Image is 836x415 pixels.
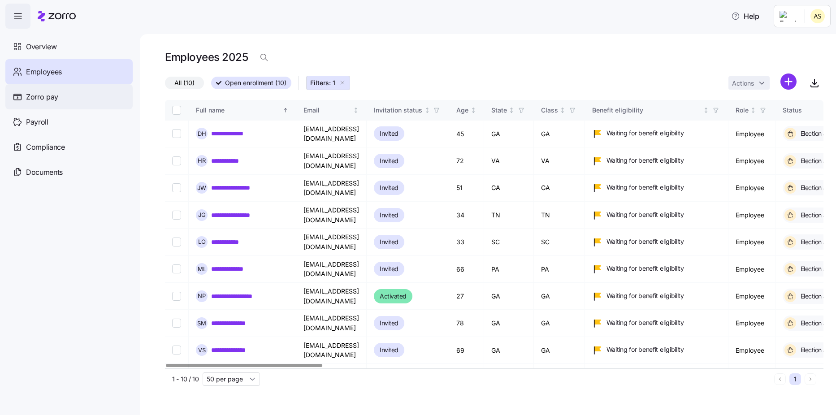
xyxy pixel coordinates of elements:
[703,107,709,113] div: Not sorted
[484,147,534,174] td: VA
[282,107,289,113] div: Sorted ascending
[172,346,181,354] input: Select record 9
[380,345,399,355] span: Invited
[374,105,422,115] div: Invitation status
[172,183,181,192] input: Select record 3
[189,100,296,121] th: Full nameSorted ascending
[449,202,484,229] td: 34
[724,7,767,25] button: Help
[306,76,350,90] button: Filters: 1
[5,34,133,59] a: Overview
[296,175,367,202] td: [EMAIL_ADDRESS][DOMAIN_NAME]
[728,147,775,174] td: Employee
[172,292,181,301] input: Select record 7
[606,183,684,192] span: Waiting for benefit eligibility
[296,100,367,121] th: EmailNot sorted
[353,107,359,113] div: Not sorted
[303,105,351,115] div: Email
[484,175,534,202] td: GA
[484,202,534,229] td: TN
[196,105,281,115] div: Full name
[449,283,484,310] td: 27
[606,345,684,354] span: Waiting for benefit eligibility
[449,256,484,283] td: 66
[728,229,775,255] td: Employee
[5,160,133,185] a: Documents
[26,66,62,78] span: Employees
[728,121,775,147] td: Employee
[484,256,534,283] td: PA
[296,229,367,255] td: [EMAIL_ADDRESS][DOMAIN_NAME]
[449,229,484,255] td: 33
[484,310,534,337] td: GA
[380,237,399,247] span: Invited
[774,373,786,385] button: Previous page
[172,319,181,328] input: Select record 8
[26,41,56,52] span: Overview
[728,256,775,283] td: Employee
[296,202,367,229] td: [EMAIL_ADDRESS][DOMAIN_NAME]
[5,134,133,160] a: Compliance
[789,373,801,385] button: 1
[174,77,195,89] span: All (10)
[534,100,585,121] th: ClassNot sorted
[534,175,585,202] td: GA
[172,211,181,220] input: Select record 4
[380,291,407,302] span: Activated
[198,212,206,218] span: J G
[728,310,775,337] td: Employee
[606,264,684,273] span: Waiting for benefit eligibility
[296,283,367,310] td: [EMAIL_ADDRESS][DOMAIN_NAME]
[449,175,484,202] td: 51
[780,73,797,90] svg: add icon
[449,100,484,121] th: AgeNot sorted
[728,283,775,310] td: Employee
[296,147,367,174] td: [EMAIL_ADDRESS][DOMAIN_NAME]
[198,131,206,137] span: D H
[449,121,484,147] td: 45
[165,50,248,64] h1: Employees 2025
[606,210,684,219] span: Waiting for benefit eligibility
[296,256,367,283] td: [EMAIL_ADDRESS][DOMAIN_NAME]
[559,107,566,113] div: Not sorted
[534,337,585,364] td: GA
[198,158,206,164] span: H R
[424,107,430,113] div: Not sorted
[296,337,367,364] td: [EMAIL_ADDRESS][DOMAIN_NAME]
[310,78,335,87] span: Filters: 1
[296,310,367,337] td: [EMAIL_ADDRESS][DOMAIN_NAME]
[26,91,58,103] span: Zorro pay
[534,283,585,310] td: GA
[172,238,181,246] input: Select record 5
[484,283,534,310] td: GA
[750,107,756,113] div: Not sorted
[5,109,133,134] a: Payroll
[780,11,797,22] img: Employer logo
[534,121,585,147] td: GA
[449,337,484,364] td: 69
[449,310,484,337] td: 78
[380,318,399,329] span: Invited
[736,105,749,115] div: Role
[484,229,534,255] td: SC
[172,375,199,384] span: 1 - 10 / 10
[810,9,825,23] img: 25966653fc60c1c706604e5d62ac2791
[606,156,684,165] span: Waiting for benefit eligibility
[606,291,684,300] span: Waiting for benefit eligibility
[728,76,770,90] button: Actions
[225,77,286,89] span: Open enrollment (10)
[484,337,534,364] td: GA
[26,117,48,128] span: Payroll
[470,107,476,113] div: Not sorted
[728,202,775,229] td: Employee
[728,100,775,121] th: RoleNot sorted
[592,105,702,115] div: Benefit eligibility
[728,175,775,202] td: Employee
[380,128,399,139] span: Invited
[5,84,133,109] a: Zorro pay
[731,11,759,22] span: Help
[484,121,534,147] td: GA
[534,229,585,255] td: SC
[197,320,206,326] span: S M
[198,266,206,272] span: M L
